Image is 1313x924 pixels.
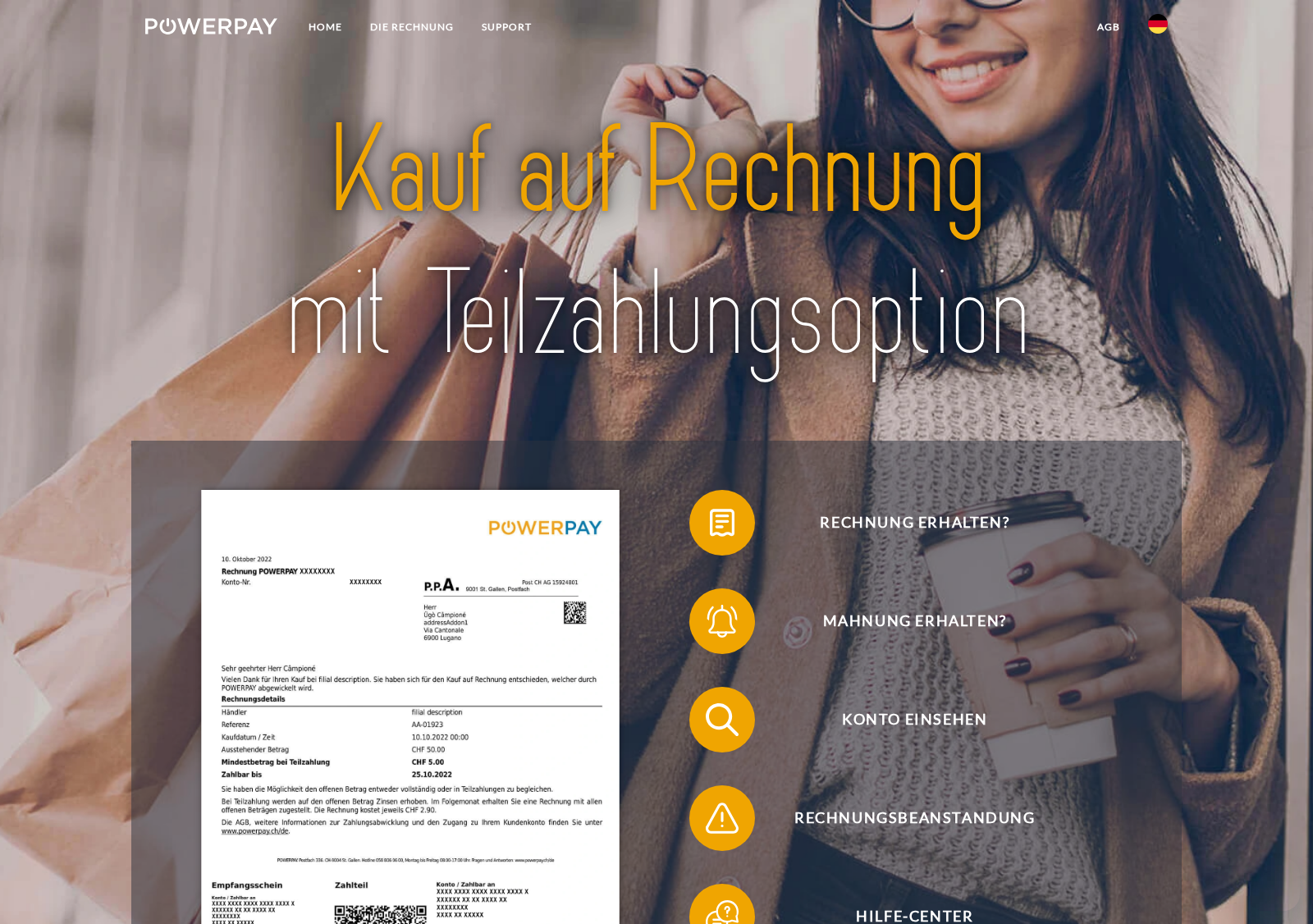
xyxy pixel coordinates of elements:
span: Mahnung erhalten? [714,588,1116,654]
button: Konto einsehen [689,687,1116,752]
iframe: Schaltfläche zum Öffnen des Messaging-Fensters [1247,858,1300,911]
button: Rechnungsbeanstandung [689,785,1116,851]
span: Konto einsehen [714,687,1116,752]
img: de [1148,14,1168,34]
a: DIE RECHNUNG [356,12,468,42]
span: Rechnung erhalten? [714,490,1116,556]
a: SUPPORT [468,12,546,42]
img: qb_warning.svg [702,798,743,839]
img: qb_search.svg [702,699,743,740]
button: Mahnung erhalten? [689,588,1116,654]
a: agb [1083,12,1134,42]
a: Home [295,12,356,42]
img: qb_bell.svg [702,601,743,642]
img: logo-powerpay-white.svg [145,18,277,34]
button: Rechnung erhalten? [689,490,1116,556]
img: title-powerpay_de.svg [195,93,1117,393]
span: Rechnungsbeanstandung [714,785,1116,851]
img: qb_bill.svg [702,502,743,543]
